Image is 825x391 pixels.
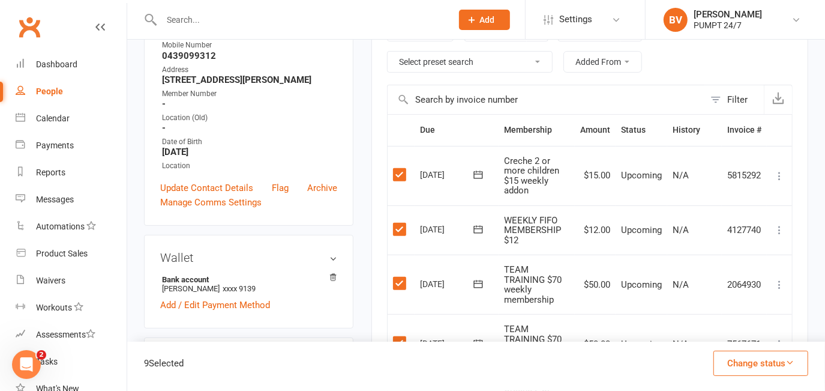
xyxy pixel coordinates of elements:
span: Creche 2 or more children $15 weekly addon [504,156,559,196]
th: History [667,115,722,145]
div: Waivers [36,276,65,285]
span: xxxx 9139 [223,284,256,293]
span: TEAM TRAINING $70 weekly membership [504,324,562,365]
div: Assessments [36,330,95,339]
a: Calendar [16,105,127,132]
a: Add / Edit Payment Method [160,298,270,312]
span: TEAM TRAINING $70 weekly membership [504,264,562,305]
a: Flag [272,181,289,195]
span: N/A [673,279,689,290]
strong: Bank account [162,275,331,284]
th: Invoice # [722,115,767,145]
div: 9 [144,356,184,371]
div: Member Number [162,88,337,100]
div: Product Sales [36,249,88,258]
a: Payments [16,132,127,159]
a: Clubworx [14,12,44,42]
span: N/A [673,339,689,350]
div: Filter [727,92,748,107]
div: Payments [36,141,74,150]
span: WEEKLY FIFO MEMBERSHIP $12 [504,215,561,246]
a: Assessments [16,321,127,348]
a: Automations [16,213,127,240]
td: $50.00 [575,314,616,374]
li: [PERSON_NAME] [160,273,337,295]
span: Selected [149,358,184,369]
input: Search by invoice number [388,85,704,114]
span: Settings [559,6,592,33]
div: Automations [36,222,85,231]
th: Due [415,115,499,145]
div: [PERSON_NAME] [694,9,762,20]
div: BV [664,8,688,32]
span: Upcoming [621,170,662,181]
a: Waivers [16,267,127,294]
a: Archive [307,181,337,195]
h3: Wallet [160,251,337,264]
a: Dashboard [16,51,127,78]
div: [DATE] [420,274,475,293]
div: Location (Old) [162,112,337,124]
button: Added From [563,51,642,73]
div: Reports [36,168,65,177]
a: Product Sales [16,240,127,267]
strong: [DATE] [162,147,337,157]
button: Add [459,10,510,30]
div: [DATE] [420,220,475,238]
button: Filter [704,85,764,114]
div: Workouts [36,303,72,312]
div: Messages [36,195,74,204]
td: $15.00 [575,146,616,205]
a: People [16,78,127,105]
a: Manage Comms Settings [160,195,262,210]
span: Upcoming [621,339,662,350]
a: Update Contact Details [160,181,253,195]
td: 2064930 [722,255,767,314]
a: Tasks [16,348,127,375]
span: Upcoming [621,279,662,290]
span: Add [480,15,495,25]
strong: - [162,123,337,133]
strong: [STREET_ADDRESS][PERSON_NAME] [162,74,337,85]
td: 7567671 [722,314,767,374]
th: Amount [575,115,616,145]
strong: 0439099312 [162,50,337,61]
button: Change status [713,351,808,376]
div: PUMPT 24/7 [694,20,762,31]
span: N/A [673,170,689,181]
div: Location [162,160,337,172]
span: 2 [37,350,46,360]
a: Reports [16,159,127,186]
a: Workouts [16,294,127,321]
div: People [36,86,63,96]
input: Search... [158,11,443,28]
td: $50.00 [575,255,616,314]
div: Address [162,64,337,76]
iframe: Intercom live chat [12,350,41,379]
span: N/A [673,225,689,235]
strong: - [162,99,337,109]
div: Dashboard [36,59,77,69]
td: $12.00 [575,205,616,255]
div: Mobile Number [162,40,337,51]
a: Messages [16,186,127,213]
td: 5815292 [722,146,767,205]
th: Membership [499,115,575,145]
td: 4127740 [722,205,767,255]
div: [DATE] [420,334,475,353]
div: Tasks [36,357,58,366]
div: Date of Birth [162,136,337,148]
div: [DATE] [420,165,475,184]
th: Status [616,115,667,145]
div: Calendar [36,114,70,123]
span: Upcoming [621,225,662,235]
